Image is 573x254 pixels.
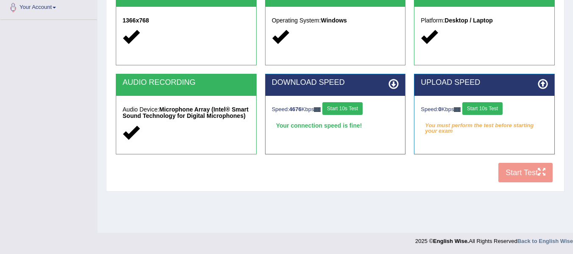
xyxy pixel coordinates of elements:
[123,106,250,120] h5: Audio Device:
[272,102,399,117] div: Speed: Kbps
[123,106,249,119] strong: Microphone Array (Intel® Smart Sound Technology for Digital Microphones)
[439,106,442,112] strong: 0
[289,106,302,112] strong: 4676
[314,107,321,112] img: ajax-loader-fb-connection.gif
[462,102,503,115] button: Start 10s Test
[272,17,399,24] h5: Operating System:
[123,17,149,24] strong: 1366x768
[433,238,469,244] strong: English Wise.
[444,17,493,24] strong: Desktop / Laptop
[415,233,573,245] div: 2025 © All Rights Reserved
[517,238,573,244] a: Back to English Wise
[421,78,548,87] h2: UPLOAD SPEED
[421,17,548,24] h5: Platform:
[421,102,548,117] div: Speed: Kbps
[421,119,548,132] em: You must perform the test before starting your exam
[454,107,461,112] img: ajax-loader-fb-connection.gif
[272,119,399,132] div: Your connection speed is fine!
[322,102,363,115] button: Start 10s Test
[321,17,347,24] strong: Windows
[272,78,399,87] h2: DOWNLOAD SPEED
[123,78,250,87] h2: AUDIO RECORDING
